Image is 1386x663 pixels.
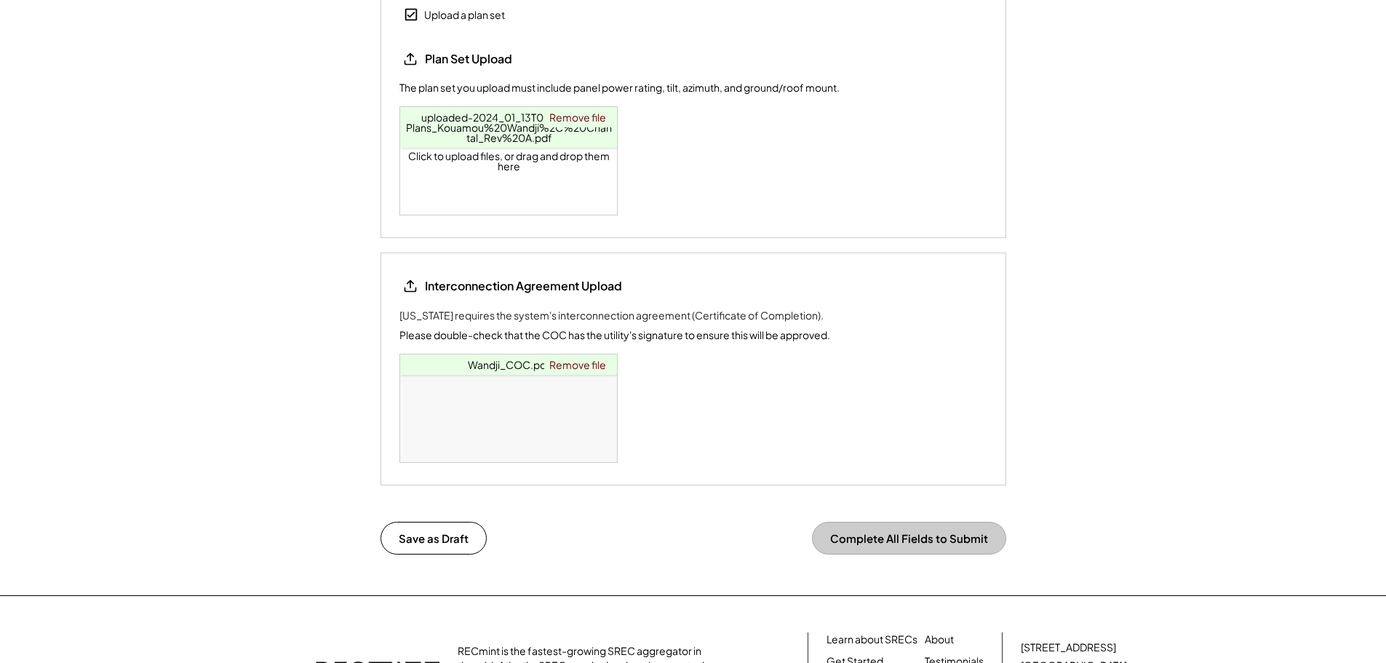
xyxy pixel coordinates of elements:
[406,111,612,144] a: uploaded-2024_01_13T02_53_49Z-Plans_Kouamou%20Wandji%2C%20Chantal_Rev%20A.pdf
[425,52,570,67] div: Plan Set Upload
[424,8,505,23] div: Upload a plan set
[544,354,611,375] a: Remove file
[1021,640,1116,655] div: [STREET_ADDRESS]
[812,522,1006,555] button: Complete All Fields to Submit
[925,632,954,647] a: About
[381,522,487,555] button: Save as Draft
[425,278,622,294] div: Interconnection Agreement Upload
[544,107,611,127] a: Remove file
[399,308,824,323] div: [US_STATE] requires the system's interconnection agreement (Certificate of Completion).
[468,358,551,371] a: Wandji_COC.pdf
[399,327,830,343] div: Please double-check that the COC has the utility's signature to ensure this will be approved.
[400,107,618,215] div: Click to upload files, or drag and drop them here
[399,81,840,95] div: The plan set you upload must include panel power rating, tilt, azimuth, and ground/roof mount.
[827,632,917,647] a: Learn about SRECs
